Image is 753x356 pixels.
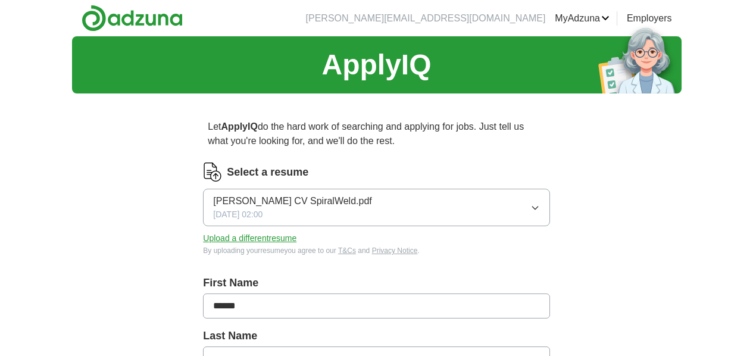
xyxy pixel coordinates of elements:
[203,115,549,153] p: Let do the hard work of searching and applying for jobs. Just tell us what you're looking for, an...
[221,121,258,132] strong: ApplyIQ
[82,5,183,32] img: Adzuna logo
[203,245,549,256] div: By uploading your resume you agree to our and .
[627,11,672,26] a: Employers
[321,43,431,86] h1: ApplyIQ
[203,189,549,226] button: [PERSON_NAME] CV SpiralWeld.pdf[DATE] 02:00
[203,163,222,182] img: CV Icon
[203,232,296,245] button: Upload a differentresume
[213,194,371,208] span: [PERSON_NAME] CV SpiralWeld.pdf
[372,246,418,255] a: Privacy Notice
[227,164,308,180] label: Select a resume
[203,275,549,291] label: First Name
[203,328,549,344] label: Last Name
[306,11,546,26] li: [PERSON_NAME][EMAIL_ADDRESS][DOMAIN_NAME]
[555,11,610,26] a: MyAdzuna
[213,208,263,221] span: [DATE] 02:00
[338,246,356,255] a: T&Cs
